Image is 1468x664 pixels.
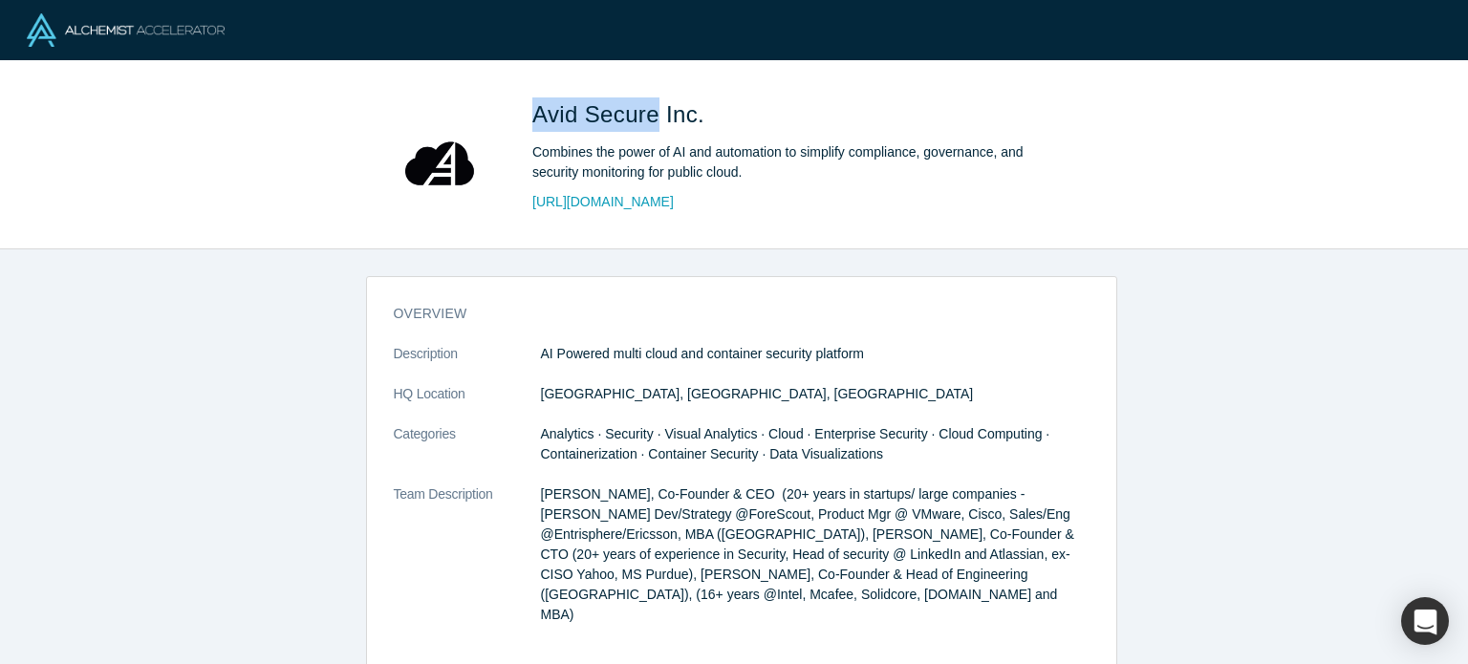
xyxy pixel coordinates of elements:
img: Alchemist Logo [27,13,225,47]
dt: Description [394,344,541,384]
div: Combines the power of AI and automation to simplify compliance, governance, and security monitori... [532,142,1068,182]
a: [URL][DOMAIN_NAME] [532,192,674,212]
dd: [GEOGRAPHIC_DATA], [GEOGRAPHIC_DATA], [GEOGRAPHIC_DATA] [541,384,1090,404]
dt: Categories [394,424,541,484]
p: AI Powered multi cloud and container security platform [541,344,1090,364]
h3: overview [394,304,1063,324]
dt: HQ Location [394,384,541,424]
p: [PERSON_NAME], Co-Founder & CEO (20+ years in startups/ large companies - [PERSON_NAME] Dev/Strat... [541,484,1090,625]
span: Analytics · Security · Visual Analytics · Cloud · Enterprise Security · Cloud Computing · Contain... [541,426,1050,461]
span: Avid Secure Inc. [532,101,711,127]
img: Avid Secure Inc.'s Logo [372,88,506,222]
